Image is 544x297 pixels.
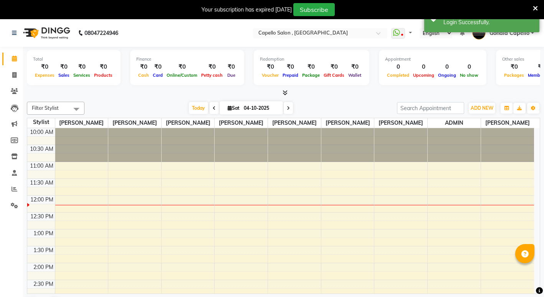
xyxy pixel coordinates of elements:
[29,213,55,221] div: 12:30 PM
[346,63,363,71] div: ₹0
[469,103,495,114] button: ADD NEW
[226,105,241,111] span: Sat
[32,246,55,254] div: 1:30 PM
[428,118,481,128] span: ADMIN
[281,73,300,78] span: Prepaid
[136,73,151,78] span: Cash
[300,63,322,71] div: ₹0
[411,63,436,71] div: 0
[165,63,199,71] div: ₹0
[84,22,118,44] b: 08047224946
[71,63,92,71] div: ₹0
[322,63,346,71] div: ₹0
[225,63,238,71] div: ₹0
[32,280,55,288] div: 2:30 PM
[71,73,92,78] span: Services
[293,3,335,16] button: Subscribe
[28,179,55,187] div: 11:30 AM
[458,63,480,71] div: 0
[260,73,281,78] span: Voucher
[385,63,411,71] div: 0
[502,63,526,71] div: ₹0
[28,145,55,153] div: 10:30 AM
[32,229,55,238] div: 1:00 PM
[489,29,529,37] span: Gondia Capello
[481,118,534,128] span: [PERSON_NAME]
[189,102,208,114] span: Today
[136,63,151,71] div: ₹0
[241,102,280,114] input: 2025-10-04
[215,118,268,128] span: [PERSON_NAME]
[300,73,322,78] span: Package
[458,73,480,78] span: No show
[385,73,411,78] span: Completed
[346,73,363,78] span: Wallet
[385,56,480,63] div: Appointment
[32,263,55,271] div: 2:00 PM
[33,63,56,71] div: ₹0
[56,73,71,78] span: Sales
[260,56,363,63] div: Redemption
[321,118,374,128] span: [PERSON_NAME]
[397,102,464,114] input: Search Appointment
[162,118,215,128] span: [PERSON_NAME]
[151,73,165,78] span: Card
[28,128,55,136] div: 10:00 AM
[20,22,72,44] img: logo
[199,63,225,71] div: ₹0
[55,118,108,128] span: [PERSON_NAME]
[92,73,114,78] span: Products
[29,196,55,204] div: 12:00 PM
[165,73,199,78] span: Online/Custom
[436,73,458,78] span: Ongoing
[260,63,281,71] div: ₹0
[32,105,59,111] span: Filter Stylist
[281,63,300,71] div: ₹0
[436,63,458,71] div: 0
[199,73,225,78] span: Petty cash
[92,63,114,71] div: ₹0
[28,162,55,170] div: 11:00 AM
[33,56,114,63] div: Total
[322,73,346,78] span: Gift Cards
[225,73,237,78] span: Due
[136,56,238,63] div: Finance
[151,63,165,71] div: ₹0
[56,63,71,71] div: ₹0
[472,26,486,40] img: Gondia Capello
[108,118,161,128] span: [PERSON_NAME]
[33,73,56,78] span: Expenses
[27,118,55,126] div: Stylist
[374,118,427,128] span: [PERSON_NAME]
[502,73,526,78] span: Packages
[471,105,493,111] span: ADD NEW
[202,6,292,14] div: Your subscription has expired [DATE]
[268,118,321,128] span: [PERSON_NAME]
[443,18,534,26] div: Login Successfully.
[411,73,436,78] span: Upcoming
